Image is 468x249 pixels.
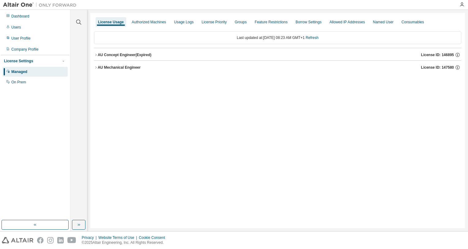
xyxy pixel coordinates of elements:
div: Consumables [402,20,424,25]
div: AU Concept Engineer (Expired) [98,52,151,57]
div: Borrow Settings [296,20,322,25]
div: Feature Restrictions [255,20,288,25]
div: Usage Logs [174,20,194,25]
div: Named User [373,20,393,25]
div: License Settings [4,59,33,63]
div: On Prem [11,80,26,85]
img: linkedin.svg [57,237,64,243]
img: altair_logo.svg [2,237,33,243]
div: AU Mechanical Engineer [98,65,141,70]
div: Dashboard [11,14,29,19]
div: Website Terms of Use [98,235,139,240]
span: License ID: 146895 [421,52,454,57]
div: Managed [11,69,27,74]
div: Company Profile [11,47,39,52]
img: youtube.svg [67,237,76,243]
p: © 2025 Altair Engineering, Inc. All Rights Reserved. [82,240,169,245]
div: License Usage [98,20,124,25]
img: instagram.svg [47,237,54,243]
div: Cookie Consent [139,235,168,240]
span: License ID: 147580 [421,65,454,70]
a: Refresh [306,36,319,40]
div: User Profile [11,36,31,41]
div: Groups [235,20,247,25]
img: Altair One [3,2,80,8]
button: AU Concept Engineer(Expired)License ID: 146895 [94,48,461,62]
div: Privacy [82,235,98,240]
div: Allowed IP Addresses [330,20,365,25]
div: Users [11,25,21,30]
div: License Priority [202,20,227,25]
img: facebook.svg [37,237,43,243]
div: Authorized Machines [132,20,166,25]
button: AU Mechanical EngineerLicense ID: 147580 [94,61,461,74]
div: Last updated at: [DATE] 08:23 AM GMT+1 [94,31,461,44]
